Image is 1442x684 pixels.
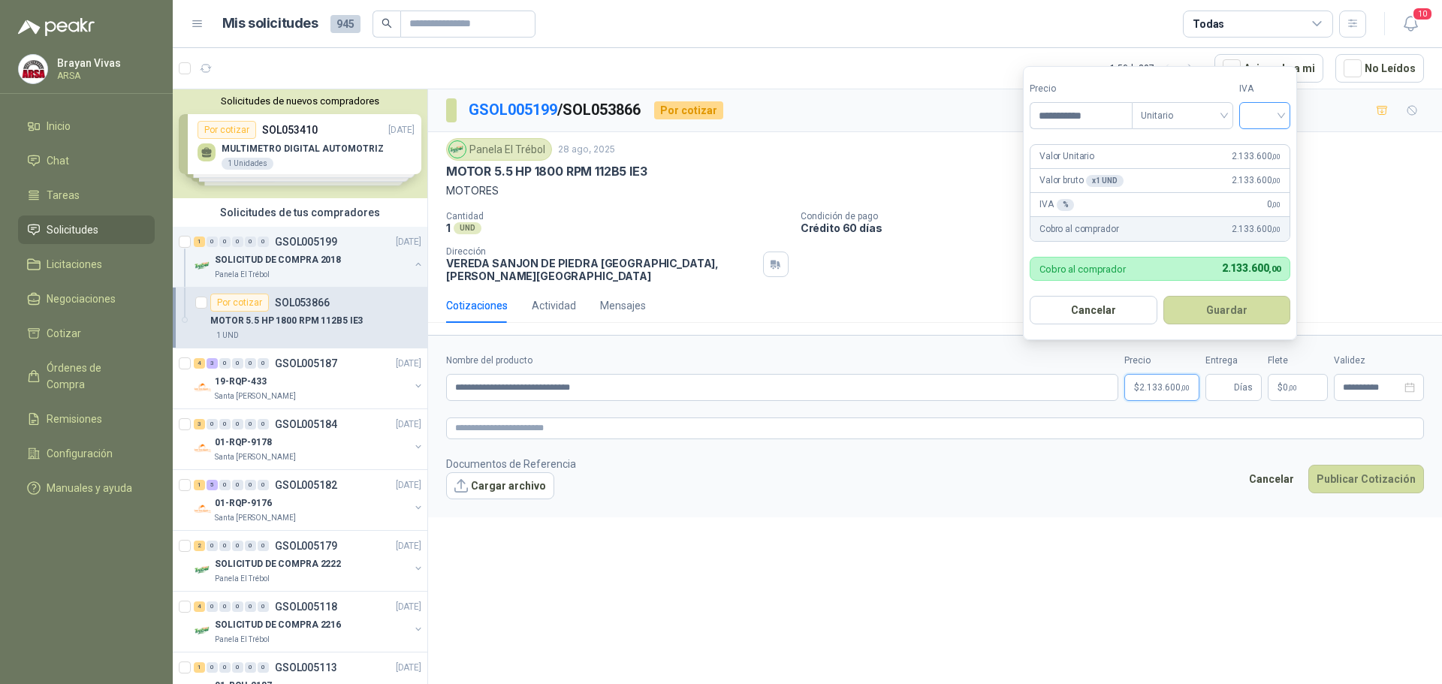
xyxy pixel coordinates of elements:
[446,354,1118,368] label: Nombre del producto
[1163,296,1291,324] button: Guardar
[219,480,231,490] div: 0
[1193,16,1224,32] div: Todas
[1139,383,1190,392] span: 2.133.600
[47,256,102,273] span: Licitaciones
[245,601,256,612] div: 0
[1039,173,1124,188] p: Valor bruto
[1272,152,1281,161] span: ,00
[194,541,205,551] div: 2
[18,319,155,348] a: Cotizar
[1272,225,1281,234] span: ,00
[194,358,205,369] div: 4
[215,435,272,450] p: 01-RQP-9178
[57,58,151,68] p: Brayan Vivas
[210,314,363,328] p: MOTOR 5.5 HP 1800 RPM 112B5 IE3
[215,618,341,632] p: SOLICITUD DE COMPRA 2216
[396,235,421,249] p: [DATE]
[275,601,337,612] p: GSOL005118
[1241,465,1302,493] button: Cancelar
[215,634,270,646] p: Panela El Trébol
[207,601,218,612] div: 0
[396,539,421,553] p: [DATE]
[654,101,723,119] div: Por cotizar
[47,187,80,203] span: Tareas
[454,222,481,234] div: UND
[47,118,71,134] span: Inicio
[207,237,218,247] div: 0
[232,419,243,429] div: 0
[173,198,427,227] div: Solicitudes de tus compradores
[558,143,615,157] p: 28 ago, 2025
[18,181,155,209] a: Tareas
[275,662,337,673] p: GSOL005113
[47,411,102,427] span: Remisiones
[207,419,218,429] div: 0
[1234,375,1253,400] span: Días
[1308,465,1424,493] button: Publicar Cotización
[219,419,231,429] div: 0
[446,164,647,179] p: MOTOR 5.5 HP 1800 RPM 112B5 IE3
[446,257,757,282] p: VEREDA SANJON DE PIEDRA [GEOGRAPHIC_DATA] , [PERSON_NAME][GEOGRAPHIC_DATA]
[446,246,757,257] p: Dirección
[1272,200,1281,209] span: ,00
[258,662,269,673] div: 0
[219,237,231,247] div: 0
[194,415,424,463] a: 3 0 0 0 0 0 GSOL005184[DATE] Company Logo01-RQP-9178Santa [PERSON_NAME]
[194,662,205,673] div: 1
[232,601,243,612] div: 0
[57,71,151,80] p: ARSA
[275,297,330,308] p: SOL053866
[194,561,212,579] img: Company Logo
[215,390,296,402] p: Santa [PERSON_NAME]
[1057,199,1075,211] div: %
[1397,11,1424,38] button: 10
[232,480,243,490] div: 0
[18,146,155,175] a: Chat
[194,233,424,281] a: 1 0 0 0 0 0 GSOL005199[DATE] Company LogoSOLICITUD DE COMPRA 2018Panela El Trébol
[396,357,421,371] p: [DATE]
[215,451,296,463] p: Santa [PERSON_NAME]
[275,358,337,369] p: GSOL005187
[1232,173,1281,188] span: 2.133.600
[258,480,269,490] div: 0
[1268,354,1328,368] label: Flete
[446,456,576,472] p: Documentos de Referencia
[275,480,337,490] p: GSOL005182
[1269,264,1281,274] span: ,00
[1205,354,1262,368] label: Entrega
[532,297,576,314] div: Actividad
[18,285,155,313] a: Negociaciones
[215,512,296,524] p: Santa [PERSON_NAME]
[1214,54,1323,83] button: Asignado a mi
[194,354,424,402] a: 4 3 0 0 0 0 GSOL005187[DATE] Company Logo19-RQP-433Santa [PERSON_NAME]
[275,237,337,247] p: GSOL005199
[47,325,81,342] span: Cotizar
[1039,149,1094,164] p: Valor Unitario
[18,405,155,433] a: Remisiones
[194,480,205,490] div: 1
[446,182,1424,199] p: MOTORES
[1124,374,1199,401] p: $2.133.600,00
[245,662,256,673] div: 0
[47,480,132,496] span: Manuales y ayuda
[194,500,212,518] img: Company Logo
[194,598,424,646] a: 4 0 0 0 0 0 GSOL005118[DATE] Company LogoSOLICITUD DE COMPRA 2216Panela El Trébol
[801,221,1436,234] p: Crédito 60 días
[330,15,360,33] span: 945
[1278,383,1283,392] span: $
[215,375,267,389] p: 19-RQP-433
[19,55,47,83] img: Company Logo
[194,601,205,612] div: 4
[194,257,212,275] img: Company Logo
[194,537,424,585] a: 2 0 0 0 0 0 GSOL005179[DATE] Company LogoSOLICITUD DE COMPRA 2222Panela El Trébol
[207,358,218,369] div: 3
[600,297,646,314] div: Mensajes
[258,601,269,612] div: 0
[258,237,269,247] div: 0
[215,573,270,585] p: Panela El Trébol
[275,541,337,551] p: GSOL005179
[18,250,155,279] a: Licitaciones
[446,138,552,161] div: Panela El Trébol
[232,237,243,247] div: 0
[1222,262,1281,274] span: 2.133.600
